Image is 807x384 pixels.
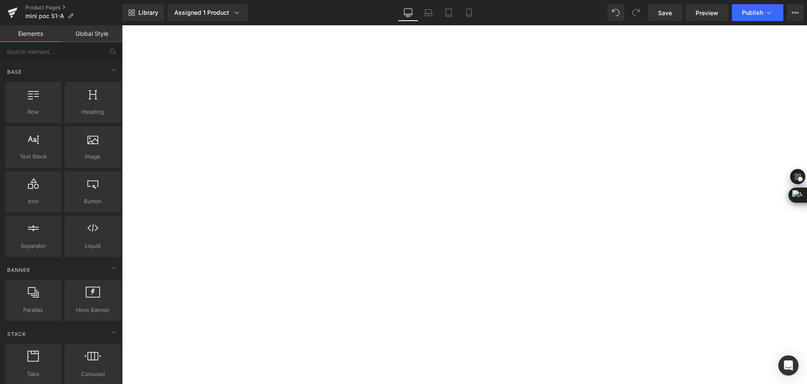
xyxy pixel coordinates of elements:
a: New Library [122,4,164,21]
a: Global Style [61,25,122,42]
div: Open Intercom Messenger [778,355,799,376]
button: Redo [628,4,645,21]
a: Mobile [459,4,479,21]
a: Preview [685,4,728,21]
span: Base [6,68,23,76]
a: Laptop [418,4,439,21]
button: More [787,4,804,21]
span: Separator [8,242,59,250]
a: Tablet [439,4,459,21]
a: Product Pages [25,4,122,11]
span: Publish [742,9,763,16]
span: Stack [6,330,27,338]
iframe: To enrich screen reader interactions, please activate Accessibility in Grammarly extension settings [122,25,807,384]
span: Carousel [67,370,118,379]
span: Banner [6,266,31,274]
span: Hero Banner [67,306,118,314]
span: Button [67,197,118,206]
span: Heading [67,107,118,116]
span: Tabs [8,370,59,379]
span: Save [658,8,672,17]
span: Image [67,152,118,161]
span: Library [138,9,158,16]
button: Publish [732,4,783,21]
span: Preview [696,8,718,17]
span: Icon [8,197,59,206]
span: Row [8,107,59,116]
button: Undo [607,4,624,21]
span: mini poc S1-A [25,13,64,19]
a: Desktop [398,4,418,21]
span: Text Block [8,152,59,161]
span: Parallax [8,306,59,314]
span: Liquid [67,242,118,250]
div: Assigned 1 Product [174,8,241,17]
